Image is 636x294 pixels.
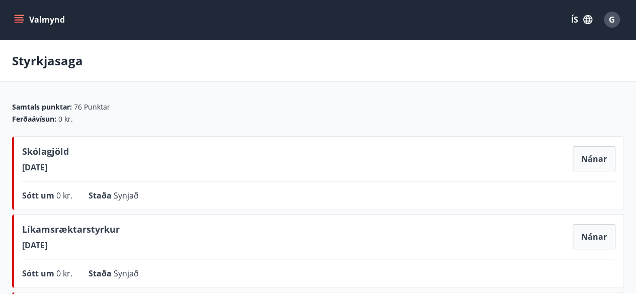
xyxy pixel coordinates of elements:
span: Samtals punktar : [12,102,72,112]
span: Sótt um [22,268,56,279]
span: [DATE] [22,162,69,173]
span: 76 Punktar [74,102,110,112]
span: 0 kr. [58,114,73,124]
span: 0 kr. [56,190,72,201]
span: Sótt um [22,190,56,201]
button: G [600,8,624,32]
button: Nánar [573,224,615,249]
span: Staða [88,268,114,279]
span: Líkamsræktarstyrkur [22,223,120,240]
span: Synjað [114,268,139,279]
p: Styrkjasaga [12,52,83,69]
span: Skólagjöld [22,145,69,162]
span: Staða [88,190,114,201]
span: G [609,14,615,25]
span: Ferðaávísun : [12,114,56,124]
button: Nánar [573,146,615,171]
span: Synjað [114,190,139,201]
span: [DATE] [22,240,120,251]
span: 0 kr. [56,268,72,279]
button: menu [12,11,69,29]
button: ÍS [566,11,598,29]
